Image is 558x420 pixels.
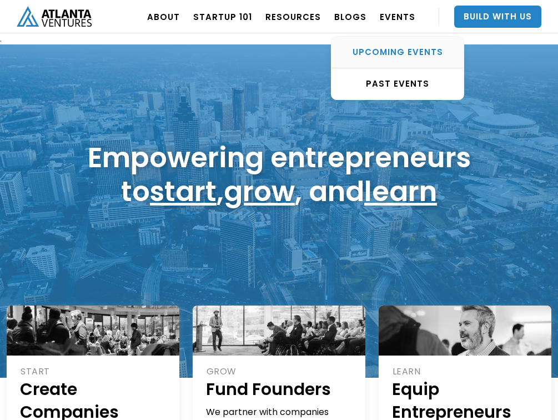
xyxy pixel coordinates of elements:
[334,1,366,32] a: BLOGS
[207,366,353,378] div: GROW
[21,366,167,378] div: START
[331,37,464,68] a: UPCOMING EVENTS
[88,141,471,208] h1: Empowering entrepreneurs to , , and
[206,378,353,401] h1: Fund Founders
[150,172,217,211] a: start
[331,78,464,89] div: PAST EVENTS
[380,1,415,32] a: EVENTS
[147,1,180,32] a: ABOUT
[265,1,321,32] a: RESOURCES
[393,366,539,378] div: LEARN
[331,47,464,58] div: UPCOMING EVENTS
[331,68,464,99] a: PAST EVENTS
[454,6,541,28] a: Build With Us
[364,172,437,211] a: learn
[193,1,252,32] a: Startup 101
[224,172,295,211] a: grow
